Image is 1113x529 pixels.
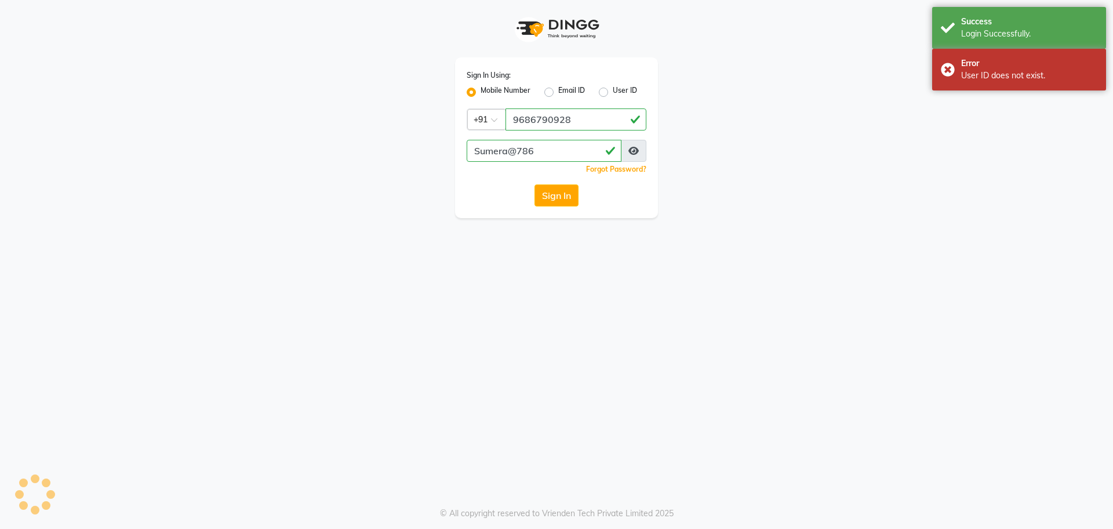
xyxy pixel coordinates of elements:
[961,70,1097,82] div: User ID does not exist.
[510,12,603,46] img: logo1.svg
[467,140,621,162] input: Username
[534,184,579,206] button: Sign In
[613,85,637,99] label: User ID
[961,16,1097,28] div: Success
[961,57,1097,70] div: Error
[505,108,646,131] input: Username
[961,28,1097,40] div: Login Successfully.
[558,85,585,99] label: Email ID
[467,70,511,81] label: Sign In Using:
[586,165,646,173] a: Forgot Password?
[481,85,530,99] label: Mobile Number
